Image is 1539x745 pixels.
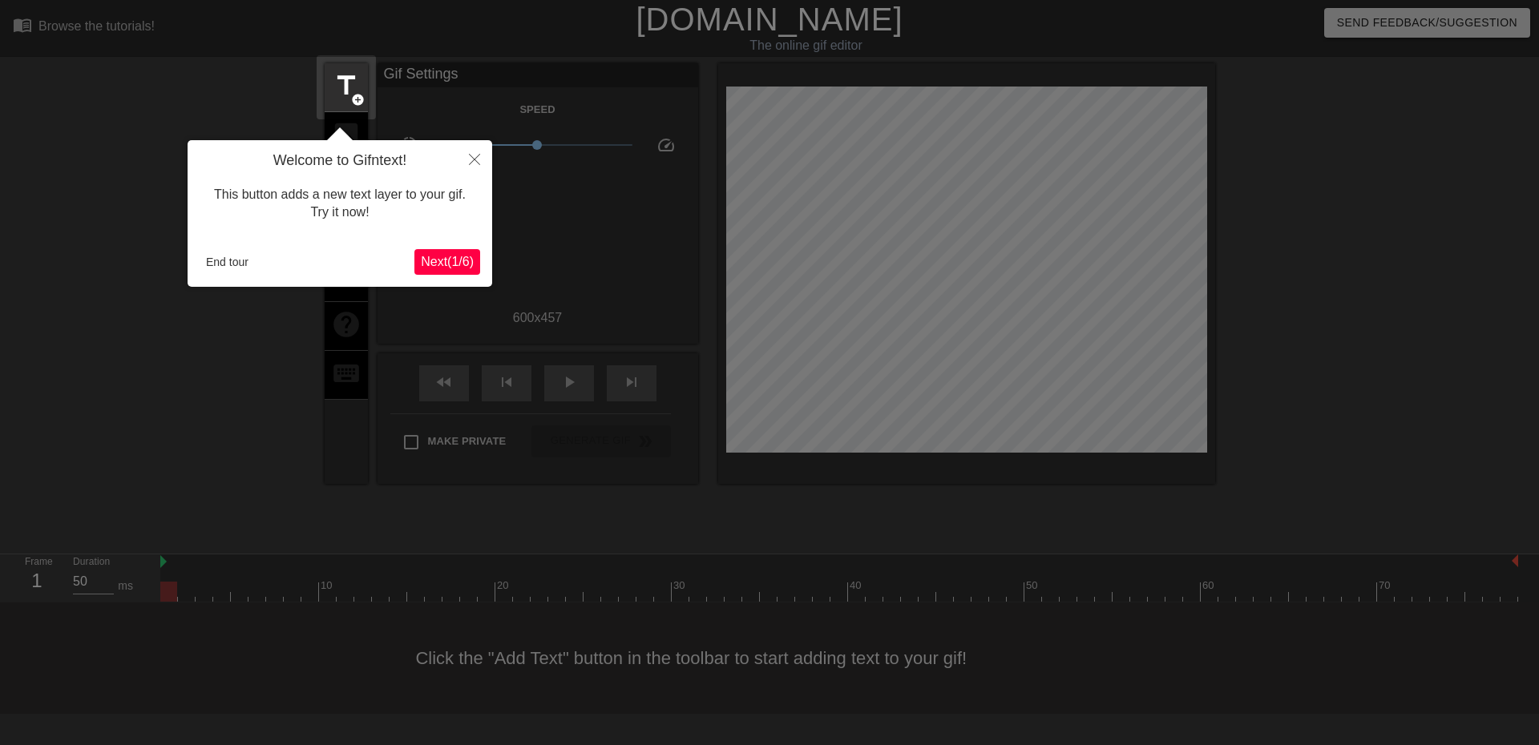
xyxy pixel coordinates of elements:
[200,152,480,170] h4: Welcome to Gifntext!
[421,255,474,268] span: Next ( 1 / 6 )
[200,250,255,274] button: End tour
[414,249,480,275] button: Next
[200,170,480,238] div: This button adds a new text layer to your gif. Try it now!
[457,140,492,177] button: Close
